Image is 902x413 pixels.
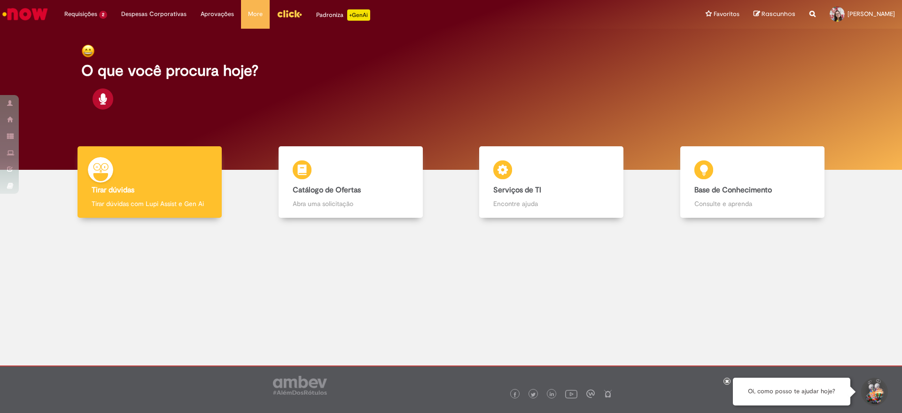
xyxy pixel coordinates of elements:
[99,11,107,19] span: 2
[121,9,187,19] span: Despesas Corporativas
[493,199,609,208] p: Encontre ajuda
[694,199,810,208] p: Consulte e aprenda
[604,389,612,398] img: logo_footer_naosei.png
[201,9,234,19] span: Aprovações
[733,378,850,405] div: Oi, como posso te ajudar hoje?
[550,392,554,397] img: logo_footer_linkedin.png
[92,199,208,208] p: Tirar dúvidas com Lupi Assist e Gen Ai
[1,5,49,24] img: ServiceNow
[694,185,772,195] b: Base de Conhecimento
[49,146,250,218] a: Tirar dúvidas Tirar dúvidas com Lupi Assist e Gen Ai
[652,146,853,218] a: Base de Conhecimento Consulte e aprenda
[754,10,795,19] a: Rascunhos
[81,63,821,79] h2: O que você procura hoje?
[81,44,95,58] img: happy-face.png
[316,9,370,21] div: Padroniza
[451,146,652,218] a: Serviços de TI Encontre ajuda
[493,185,541,195] b: Serviços de TI
[64,9,97,19] span: Requisições
[848,10,895,18] span: [PERSON_NAME]
[531,392,536,397] img: logo_footer_twitter.png
[347,9,370,21] p: +GenAi
[714,9,739,19] span: Favoritos
[513,392,517,397] img: logo_footer_facebook.png
[293,185,361,195] b: Catálogo de Ofertas
[293,199,409,208] p: Abra uma solicitação
[277,7,302,21] img: click_logo_yellow_360x200.png
[273,376,327,395] img: logo_footer_ambev_rotulo_gray.png
[860,378,888,406] button: Iniciar Conversa de Suporte
[565,388,577,400] img: logo_footer_youtube.png
[250,146,451,218] a: Catálogo de Ofertas Abra uma solicitação
[762,9,795,18] span: Rascunhos
[586,389,595,398] img: logo_footer_workplace.png
[248,9,263,19] span: More
[92,185,134,195] b: Tirar dúvidas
